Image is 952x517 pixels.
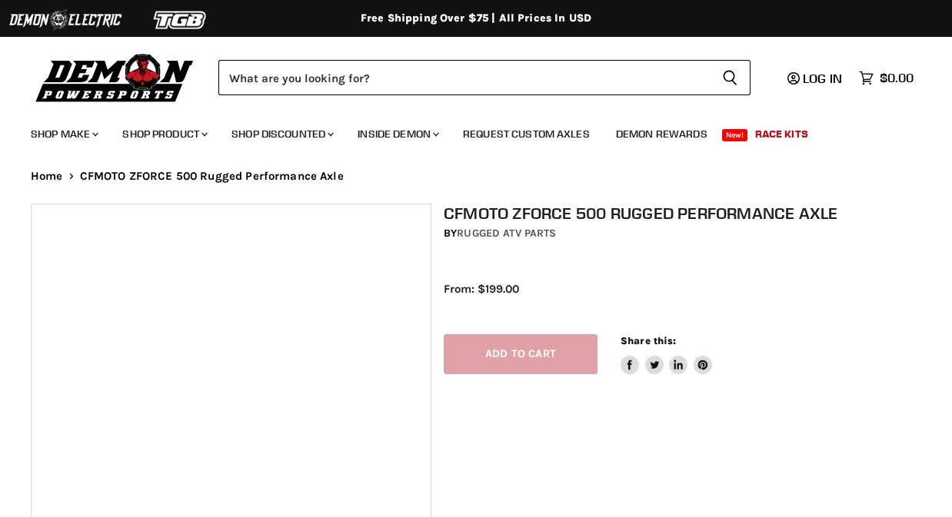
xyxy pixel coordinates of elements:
span: $0.00 [880,71,914,85]
img: Demon Powersports [31,50,199,104]
a: Race Kits [744,118,820,150]
img: TGB Logo 2 [123,5,238,35]
aside: Share this: [621,334,712,375]
a: Rugged ATV Parts [457,227,556,240]
span: New! [722,129,748,141]
a: Inside Demon [346,118,448,150]
input: Search [218,60,710,95]
span: Share this: [621,335,676,346]
a: Shop Discounted [220,118,343,150]
button: Search [710,60,751,95]
a: Shop Product [111,118,217,150]
span: Log in [803,71,842,86]
img: Demon Electric Logo 2 [8,5,123,35]
div: by [444,225,934,242]
a: Home [31,170,63,183]
a: Demon Rewards [604,118,719,150]
h1: CFMOTO ZFORCE 500 Rugged Performance Axle [444,204,934,223]
a: Shop Make [19,118,108,150]
span: CFMOTO ZFORCE 500 Rugged Performance Axle [80,170,344,183]
ul: Main menu [19,112,910,150]
a: Request Custom Axles [451,118,601,150]
a: Log in [781,71,851,85]
form: Product [218,60,751,95]
a: $0.00 [851,67,921,89]
span: From: $199.00 [444,282,519,296]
